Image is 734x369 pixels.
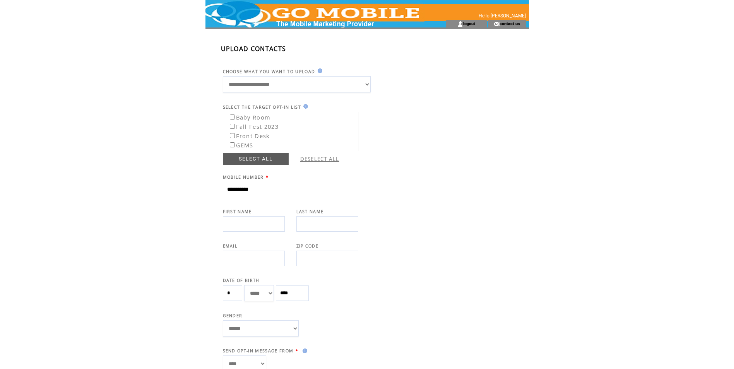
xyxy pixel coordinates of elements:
[223,348,294,354] span: SEND OPT-IN MESSAGE FROM
[224,111,271,121] label: Baby Room
[224,149,310,158] label: [PERSON_NAME]`s Class
[230,133,235,138] input: Front Desk
[300,348,307,353] img: help.gif
[230,114,235,120] input: Baby Room
[223,69,315,74] span: CHOOSE WHAT YOU WANT TO UPLOAD
[224,121,279,130] label: Fall Fest 2023
[224,130,270,140] label: Front Desk
[300,155,339,162] a: DESELECT ALL
[296,243,319,249] span: ZIP CODE
[223,153,289,165] a: SELECT ALL
[221,44,286,53] span: UPLOAD CONTACTS
[223,278,260,283] span: DATE OF BIRTH
[230,124,235,129] input: Fall Fest 2023
[230,142,235,147] input: GEMS
[494,21,500,27] img: contact_us_icon.gif
[500,21,520,26] a: contact us
[223,313,243,318] span: GENDER
[315,68,322,73] img: help.gif
[224,139,253,149] label: GEMS
[463,21,475,26] a: logout
[223,209,252,214] span: FIRST NAME
[479,13,526,19] span: Hello [PERSON_NAME]
[223,243,238,249] span: EMAIL
[223,104,301,110] span: SELECT THE TARGET OPT-IN LIST
[296,209,324,214] span: LAST NAME
[223,174,264,180] span: MOBILE NUMBER
[457,21,463,27] img: account_icon.gif
[301,104,308,109] img: help.gif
